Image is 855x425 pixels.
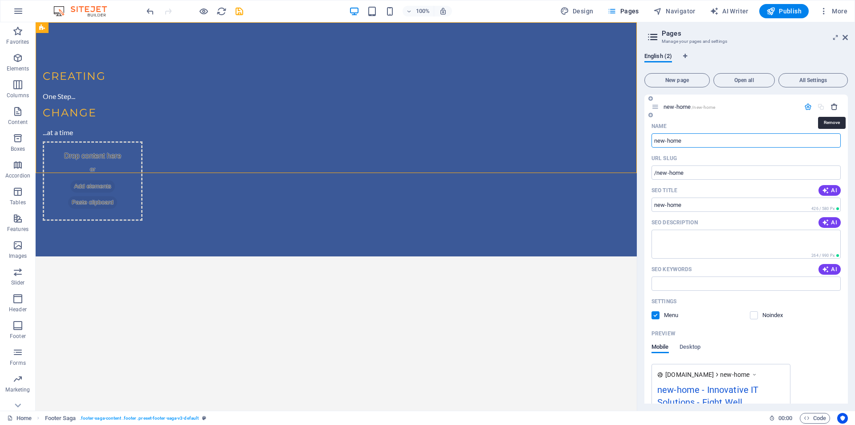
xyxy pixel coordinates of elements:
div: Drop content here [7,119,107,198]
div: Settings [804,103,812,111]
p: Name [651,123,667,130]
span: . footer-saga-content .footer .preset-footer-saga-v3-default [80,413,199,424]
p: Columns [7,92,29,99]
button: undo [145,6,155,17]
p: SEO Description [651,219,698,226]
span: Mobile [651,342,669,354]
p: Header [9,306,27,313]
p: Marketing [5,386,30,393]
span: New page [648,78,706,83]
span: Click to select. Double-click to edit [45,413,76,424]
span: AI [822,266,837,273]
div: new-home/new-home [661,104,800,110]
div: Design (Ctrl+Alt+Y) [557,4,597,18]
span: Navigator [653,7,696,16]
span: Code [804,413,826,424]
img: Editor Logo [51,6,118,17]
button: Code [800,413,830,424]
span: [DOMAIN_NAME] [665,370,714,379]
span: 264 / 990 Px [811,253,835,258]
h2: Pages [662,29,848,37]
p: Elements [7,65,29,72]
button: AI Writer [706,4,752,18]
p: SEO Title [651,187,677,194]
button: AI [818,264,841,275]
input: Last part of the URL for this page [651,165,841,180]
p: Accordion [5,172,30,179]
span: AI Writer [710,7,749,16]
button: AI [818,217,841,228]
span: /new-home [692,105,715,110]
p: Images [9,252,27,260]
span: Add elements [35,158,79,170]
button: AI [818,185,841,196]
p: Features [7,226,28,233]
button: New page [644,73,710,87]
p: Instruct search engines to exclude this page from search results. [762,311,791,319]
span: AI [822,187,837,194]
p: Footer [10,333,26,340]
span: Paste clipboard [33,174,81,186]
p: SEO Keywords [651,266,692,273]
span: Publish [766,7,802,16]
button: Open all [713,73,775,87]
span: 426 / 580 Px [811,206,835,211]
a: Click to cancel selection. Double-click to open Pages [7,413,32,424]
span: Design [560,7,594,16]
p: Boxes [11,145,25,153]
button: Usercentrics [837,413,848,424]
button: Design [557,4,597,18]
label: Last part of the URL for this page [651,155,677,162]
i: Undo: Change text (Ctrl+Z) [145,6,155,17]
p: URL SLUG [651,155,677,162]
p: Preview of your page in search results [651,330,676,337]
span: AI [822,219,837,226]
i: On resize automatically adjust zoom level to fit chosen device. [439,7,447,15]
h6: 100% [416,6,430,17]
div: Preview [651,343,700,360]
button: 100% [403,6,434,17]
span: new-home [720,370,749,379]
nav: breadcrumb [45,413,207,424]
label: The page title in search results and browser tabs [651,187,677,194]
button: save [234,6,244,17]
button: Navigator [650,4,699,18]
button: All Settings [778,73,848,87]
span: : [785,415,786,421]
button: Pages [604,4,642,18]
p: Tables [10,199,26,206]
textarea: The text in search results and social media [651,230,841,259]
button: Publish [759,4,809,18]
span: Pages [607,7,639,16]
button: More [816,4,851,18]
div: Language Tabs [644,53,848,70]
span: Calculated pixel length in search results [810,206,841,212]
span: Click to open page [664,103,715,110]
p: Settings [651,298,676,305]
span: Calculated pixel length in search results [810,252,841,259]
p: Forms [10,359,26,367]
h6: Session time [769,413,793,424]
button: reload [216,6,227,17]
label: The text in search results and social media [651,219,698,226]
span: 00 00 [778,413,792,424]
span: More [819,7,847,16]
p: Content [8,119,28,126]
span: Desktop [680,342,701,354]
i: This element is a customizable preset [202,416,206,421]
div: new-home - Innovative IT Solutions - Fight Well [657,383,785,413]
h3: Manage your pages and settings [662,37,830,45]
input: The page title in search results and browser tabs [651,198,841,212]
p: Define if you want this page to be shown in auto-generated navigation. [664,311,693,319]
span: All Settings [782,78,844,83]
span: Open all [717,78,771,83]
span: English (2) [644,51,672,63]
p: Favorites [6,38,29,45]
p: Slider [11,279,25,286]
